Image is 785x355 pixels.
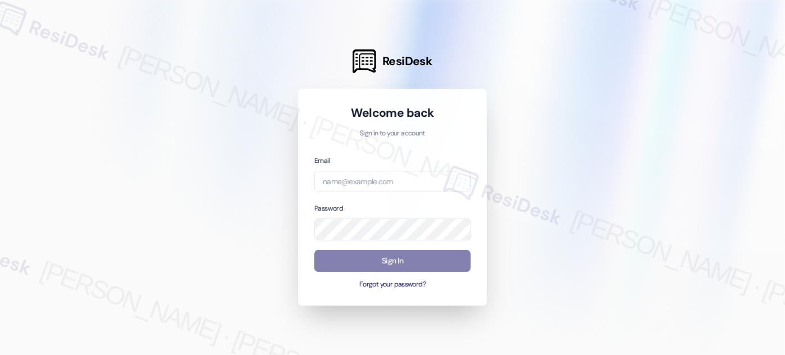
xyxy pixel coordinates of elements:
[382,53,432,69] span: ResiDesk
[314,204,343,213] label: Password
[314,156,330,165] label: Email
[314,280,471,290] button: Forgot your password?
[314,105,471,121] h1: Welcome back
[314,129,471,139] p: Sign in to your account
[314,171,471,193] input: name@example.com
[314,250,471,272] button: Sign In
[353,49,376,73] img: ResiDesk Logo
